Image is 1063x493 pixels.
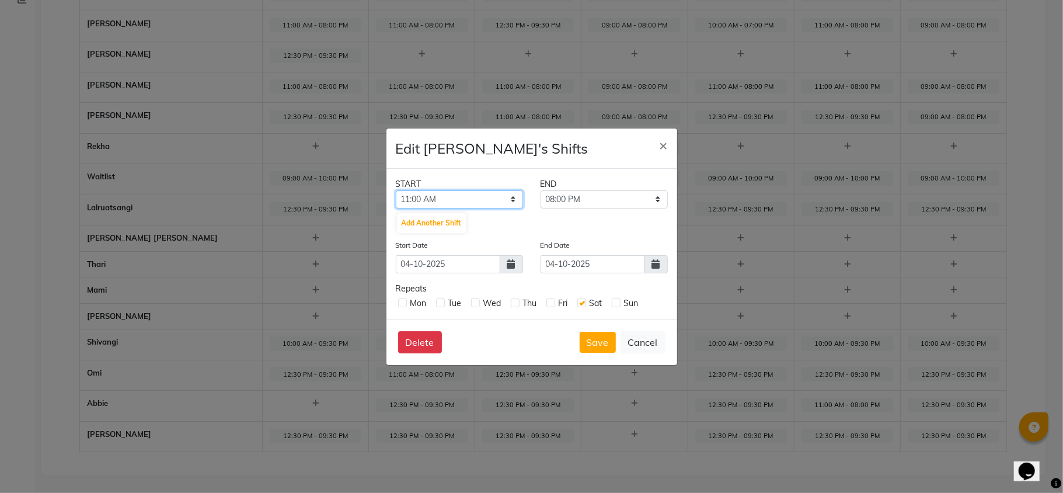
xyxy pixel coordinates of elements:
[541,240,570,251] label: End Date
[660,136,668,154] span: ×
[532,178,677,190] div: END
[624,298,639,308] span: Sun
[397,213,466,233] button: Add Another Shift
[410,298,427,308] span: Mon
[580,332,616,353] button: Save
[398,331,442,353] button: Delete
[559,298,568,308] span: Fri
[483,298,501,308] span: Wed
[448,298,462,308] span: Tue
[650,129,677,161] button: Close
[396,240,428,251] label: Start Date
[523,298,537,308] span: Thu
[590,298,602,308] span: Sat
[1014,446,1051,481] iframe: chat widget
[396,255,500,273] input: yyyy-mm-dd
[396,283,668,295] div: Repeats
[387,178,532,190] div: START
[396,138,588,159] h4: Edit [PERSON_NAME]'s Shifts
[541,255,645,273] input: yyyy-mm-dd
[621,331,665,353] button: Cancel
